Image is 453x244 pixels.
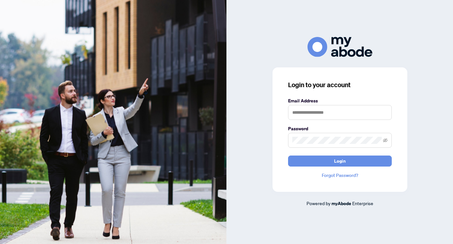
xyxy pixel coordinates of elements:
span: eye-invisible [383,138,388,143]
span: Enterprise [352,200,373,206]
a: myAbode [331,200,351,207]
a: Forgot Password? [288,172,392,179]
h3: Login to your account [288,80,392,89]
span: Powered by [307,200,331,206]
button: Login [288,156,392,167]
span: Login [334,156,346,166]
img: ma-logo [308,37,372,57]
label: Email Address [288,97,392,104]
label: Password [288,125,392,132]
